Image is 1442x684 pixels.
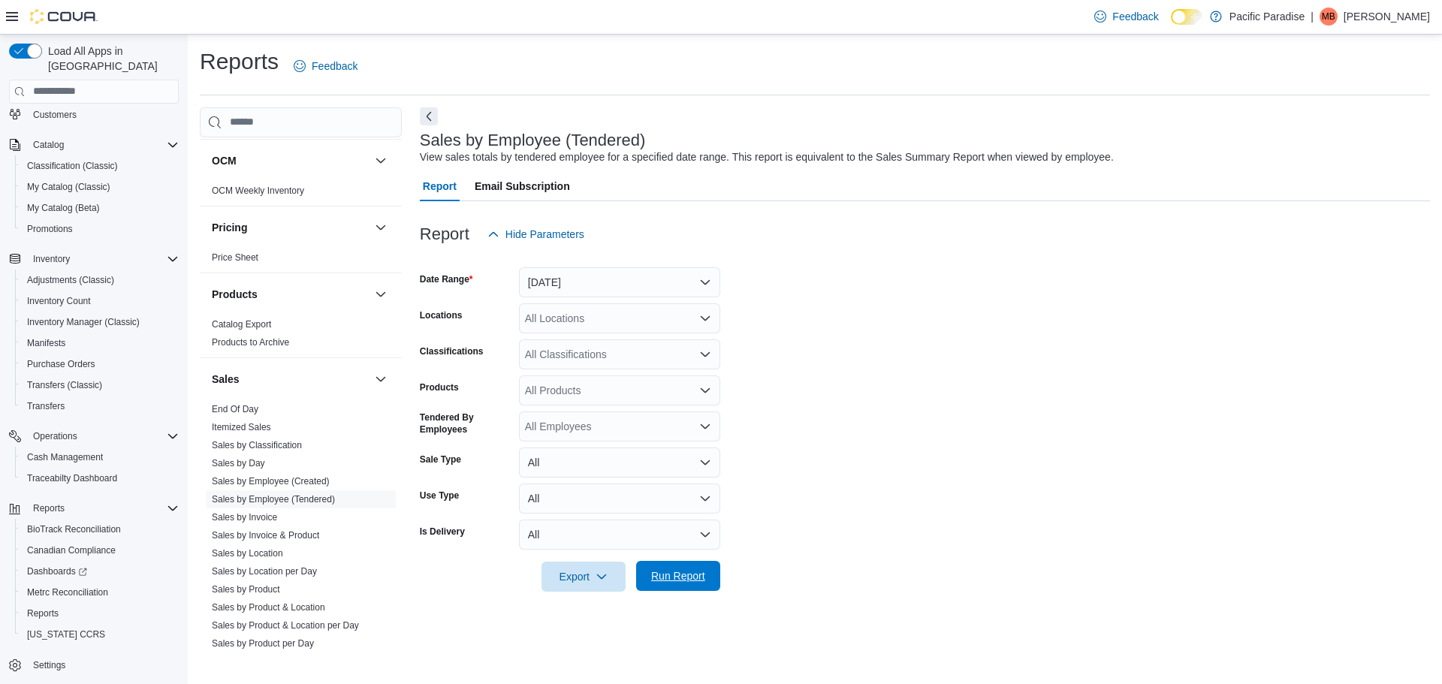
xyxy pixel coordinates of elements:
[42,44,179,74] span: Load All Apps in [GEOGRAPHIC_DATA]
[27,160,118,172] span: Classification (Classic)
[33,659,65,671] span: Settings
[288,51,364,81] a: Feedback
[212,530,319,541] a: Sales by Invoice & Product
[212,547,283,559] span: Sales by Location
[212,318,271,330] span: Catalog Export
[1344,8,1430,26] p: [PERSON_NAME]
[21,220,79,238] a: Promotions
[212,422,271,432] a: Itemized Sales
[27,565,87,577] span: Dashboards
[212,620,359,631] a: Sales by Product & Location per Day
[212,638,314,649] a: Sales by Product per Day
[212,602,325,613] a: Sales by Product & Location
[15,218,185,240] button: Promotions
[21,220,179,238] span: Promotions
[15,603,185,624] button: Reports
[200,182,402,206] div: OCM
[21,355,101,373] a: Purchase Orders
[212,529,319,541] span: Sales by Invoice & Product
[1112,9,1158,24] span: Feedback
[21,448,179,466] span: Cash Management
[21,520,127,538] a: BioTrack Reconciliation
[651,568,705,583] span: Run Report
[21,178,179,196] span: My Catalog (Classic)
[200,315,402,357] div: Products
[27,607,59,619] span: Reports
[21,625,179,643] span: Washington CCRS
[212,493,335,505] span: Sales by Employee (Tendered)
[212,153,369,168] button: OCM
[699,420,711,432] button: Open list of options
[21,562,179,580] span: Dashboards
[420,411,513,435] label: Tendered By Employees
[212,583,280,595] span: Sales by Product
[1311,8,1314,26] p: |
[21,625,111,643] a: [US_STATE] CCRS
[21,199,179,217] span: My Catalog (Beta)
[27,586,108,598] span: Metrc Reconciliation
[15,396,185,417] button: Transfers
[15,447,185,468] button: Cash Management
[372,285,390,303] button: Products
[21,583,179,601] span: Metrc Reconciliation
[21,376,108,394] a: Transfers (Classic)
[420,381,459,393] label: Products
[420,453,461,466] label: Sale Type
[200,249,402,273] div: Pricing
[27,427,179,445] span: Operations
[212,185,304,196] a: OCM Weekly Inventory
[420,490,459,502] label: Use Type
[372,370,390,388] button: Sales
[21,334,71,352] a: Manifests
[3,104,185,125] button: Customers
[1171,9,1202,25] input: Dark Mode
[15,197,185,218] button: My Catalog (Beta)
[15,582,185,603] button: Metrc Reconciliation
[33,253,70,265] span: Inventory
[27,628,105,640] span: [US_STATE] CCRS
[21,541,122,559] a: Canadian Compliance
[420,131,646,149] h3: Sales by Employee (Tendered)
[33,139,64,151] span: Catalog
[27,223,73,235] span: Promotions
[21,292,97,310] a: Inventory Count
[475,171,570,201] span: Email Subscription
[21,397,71,415] a: Transfers
[15,354,185,375] button: Purchase Orders
[212,619,359,631] span: Sales by Product & Location per Day
[3,426,185,447] button: Operations
[200,400,402,658] div: Sales
[212,287,258,302] h3: Products
[21,604,179,622] span: Reports
[27,451,103,463] span: Cash Management
[21,397,179,415] span: Transfers
[420,309,463,321] label: Locations
[212,220,369,235] button: Pricing
[212,476,330,487] a: Sales by Employee (Created)
[212,337,289,348] a: Products to Archive
[420,107,438,125] button: Next
[519,520,720,550] button: All
[21,583,114,601] a: Metrc Reconciliation
[1320,8,1338,26] div: Michael Bettencourt
[1229,8,1305,26] p: Pacific Paradise
[420,225,469,243] h3: Report
[27,472,117,484] span: Traceabilty Dashboard
[27,136,70,154] button: Catalog
[200,47,279,77] h1: Reports
[212,440,302,450] a: Sales by Classification
[212,494,335,505] a: Sales by Employee (Tendered)
[21,355,179,373] span: Purchase Orders
[21,292,179,310] span: Inventory Count
[1088,2,1164,32] a: Feedback
[15,540,185,561] button: Canadian Compliance
[27,106,83,124] a: Customers
[27,656,71,674] a: Settings
[420,345,484,357] label: Classifications
[420,526,465,538] label: Is Delivery
[27,499,179,517] span: Reports
[21,157,124,175] a: Classification (Classic)
[212,421,271,433] span: Itemized Sales
[312,59,357,74] span: Feedback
